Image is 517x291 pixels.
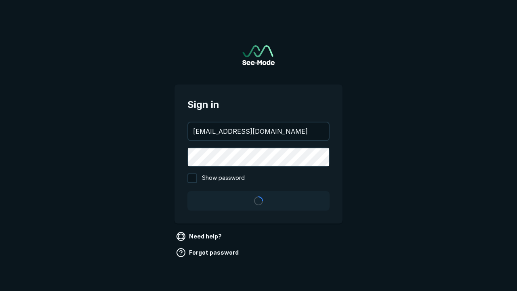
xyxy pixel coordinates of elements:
input: your@email.com [188,122,329,140]
a: Go to sign in [242,45,275,65]
a: Need help? [174,230,225,243]
span: Show password [202,173,245,183]
span: Sign in [187,97,330,112]
a: Forgot password [174,246,242,259]
img: See-Mode Logo [242,45,275,65]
